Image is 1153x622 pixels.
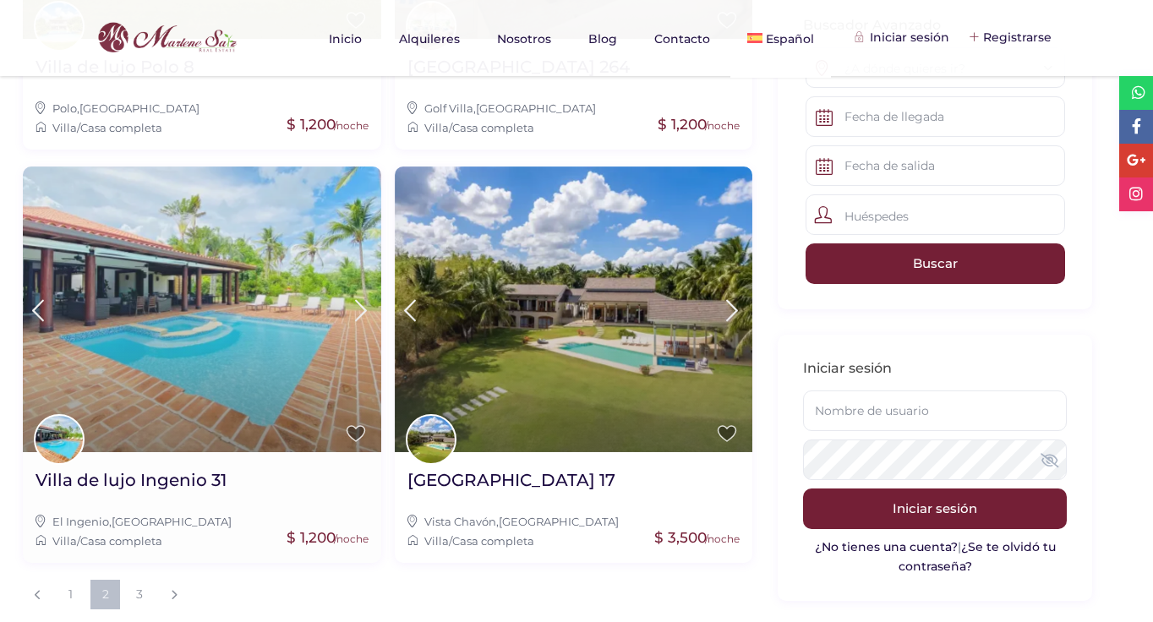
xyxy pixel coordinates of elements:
a: [GEOGRAPHIC_DATA] [112,515,232,528]
div: / [36,532,369,550]
div: | [803,537,1067,576]
a: Casa completa [80,121,162,134]
h3: Iniciar sesión [803,360,1067,378]
div: , [407,512,740,531]
a: [GEOGRAPHIC_DATA] [79,101,199,115]
a: Villa [52,534,77,548]
a: 3 [124,580,154,609]
a: Vista Chavón [424,515,496,528]
div: / [36,118,369,137]
input: Fecha de salida [806,145,1065,186]
img: Villa de lujo Vista Chavón 17 [395,166,753,452]
button: Iniciar sesión [803,488,1067,529]
a: 1 [57,580,86,609]
a: 2 [90,580,120,609]
a: [GEOGRAPHIC_DATA] [476,101,596,115]
a: Villa [424,534,449,548]
h2: Villa de lujo Ingenio 31 [36,469,227,491]
a: [GEOGRAPHIC_DATA] [499,515,619,528]
img: logo [72,18,241,57]
input: Buscar [806,243,1065,284]
img: Villa de lujo Ingenio 31 [23,166,381,452]
a: Golf Villa [424,101,473,115]
div: , [36,99,369,117]
a: Villa de lujo Ingenio 31 [36,469,227,504]
input: Fecha de llegada [806,96,1065,137]
div: Iniciar sesión [857,28,949,46]
a: Casa completa [80,534,162,548]
a: ¿No tienes una cuenta? [815,539,958,554]
a: Villa [424,121,449,134]
div: Registrarse [970,28,1052,46]
a: Casa completa [452,534,534,548]
div: Huéspedes [806,194,1065,235]
a: ¿Se te olvidó tu contraseña? [899,539,1056,573]
div: / [407,532,740,550]
a: [GEOGRAPHIC_DATA] 17 [407,469,615,504]
div: / [407,118,740,137]
a: Polo [52,101,77,115]
a: Casa completa [452,121,534,134]
div: , [407,99,740,117]
a: El Ingenio [52,515,109,528]
div: , [36,512,369,531]
h2: [GEOGRAPHIC_DATA] 17 [407,469,615,491]
a: Villa [52,121,77,134]
input: Nombre de usuario [803,390,1067,431]
span: Español [766,31,814,46]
